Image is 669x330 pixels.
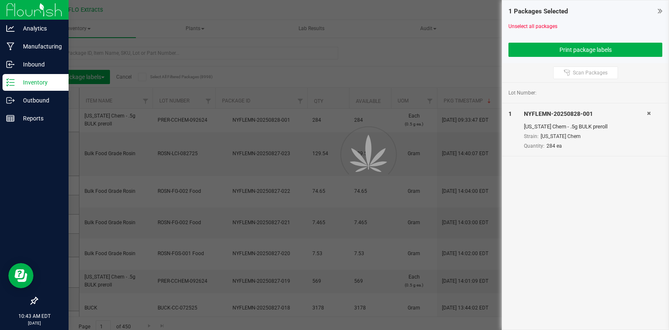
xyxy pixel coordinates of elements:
[524,123,647,131] div: [US_STATE] Chem - .5g BULK preroll
[15,59,65,69] p: Inbound
[524,110,647,118] div: NYFLEMN-20250828-001
[508,89,536,97] span: Lot Number:
[6,24,15,33] inline-svg: Analytics
[6,96,15,105] inline-svg: Outbound
[6,114,15,123] inline-svg: Reports
[15,95,65,105] p: Outbound
[15,23,65,33] p: Analytics
[553,67,618,79] button: Scan Packages
[508,43,662,57] button: Print package labels
[508,23,557,29] a: Unselect all packages
[508,110,512,117] span: 1
[546,143,562,149] span: 284 ea
[6,60,15,69] inline-svg: Inbound
[15,113,65,123] p: Reports
[15,41,65,51] p: Manufacturing
[541,133,581,139] span: [US_STATE] Chem
[573,69,608,76] span: Scan Packages
[15,77,65,87] p: Inventory
[6,42,15,51] inline-svg: Manufacturing
[524,133,539,139] span: Strain:
[6,78,15,87] inline-svg: Inventory
[4,312,65,320] p: 10:43 AM EDT
[8,263,33,288] iframe: Resource center
[524,143,544,149] span: Quantity:
[4,320,65,326] p: [DATE]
